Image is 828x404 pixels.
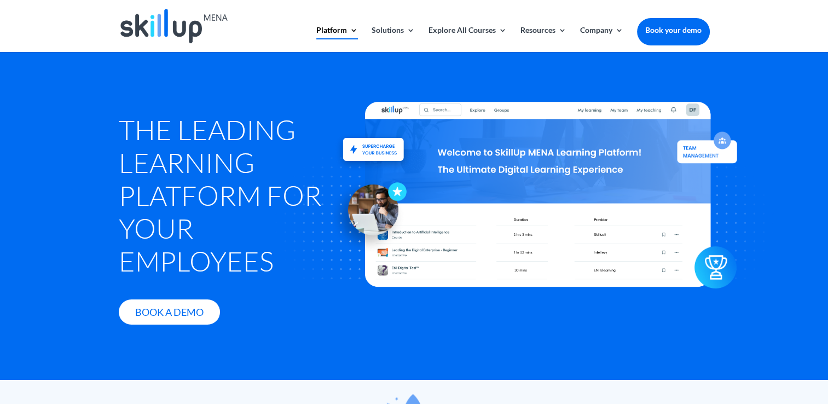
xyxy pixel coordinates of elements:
[328,174,407,252] img: icon - Skillup
[119,113,335,283] h1: The Leading Learning Platform for Your Employees
[695,255,737,297] img: icon2 - Skillup
[334,122,413,163] img: Upskill and reskill your staff - SkillUp MENA
[119,299,220,325] a: Book A Demo
[580,26,623,52] a: Company
[316,26,358,52] a: Platform
[120,9,228,43] img: Skillup Mena
[520,26,566,52] a: Resources
[429,26,507,52] a: Explore All Courses
[637,18,710,42] a: Book your demo
[372,26,415,52] a: Solutions
[773,351,828,404] iframe: Chat Widget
